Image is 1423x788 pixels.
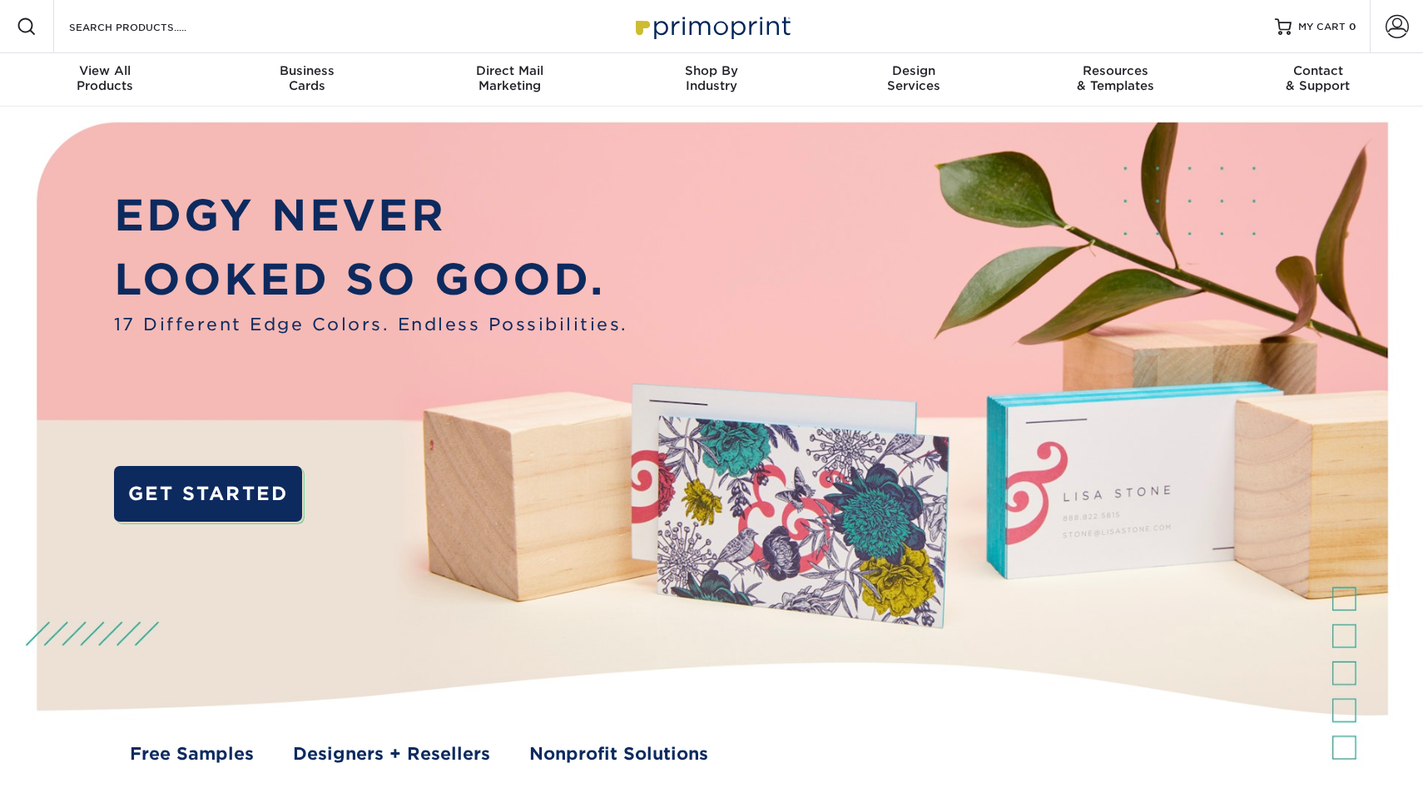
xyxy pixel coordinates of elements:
[67,17,230,37] input: SEARCH PRODUCTS.....
[1014,63,1217,78] span: Resources
[1349,21,1356,32] span: 0
[130,741,254,767] a: Free Samples
[1217,63,1419,93] div: & Support
[409,63,611,78] span: Direct Mail
[206,63,409,78] span: Business
[4,63,206,93] div: Products
[206,53,409,107] a: BusinessCards
[114,466,303,523] a: GET STARTED
[1298,20,1346,34] span: MY CART
[114,312,628,338] span: 17 Different Edge Colors. Endless Possibilities.
[409,53,611,107] a: Direct MailMarketing
[114,184,628,248] p: EDGY NEVER
[206,63,409,93] div: Cards
[1014,63,1217,93] div: & Templates
[611,63,813,78] span: Shop By
[812,53,1014,107] a: DesignServices
[409,63,611,93] div: Marketing
[4,53,206,107] a: View AllProducts
[611,63,813,93] div: Industry
[628,8,795,44] img: Primoprint
[114,248,628,312] p: LOOKED SO GOOD.
[4,63,206,78] span: View All
[1217,53,1419,107] a: Contact& Support
[1217,63,1419,78] span: Contact
[529,741,708,767] a: Nonprofit Solutions
[812,63,1014,78] span: Design
[812,63,1014,93] div: Services
[293,741,490,767] a: Designers + Resellers
[1014,53,1217,107] a: Resources& Templates
[611,53,813,107] a: Shop ByIndustry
